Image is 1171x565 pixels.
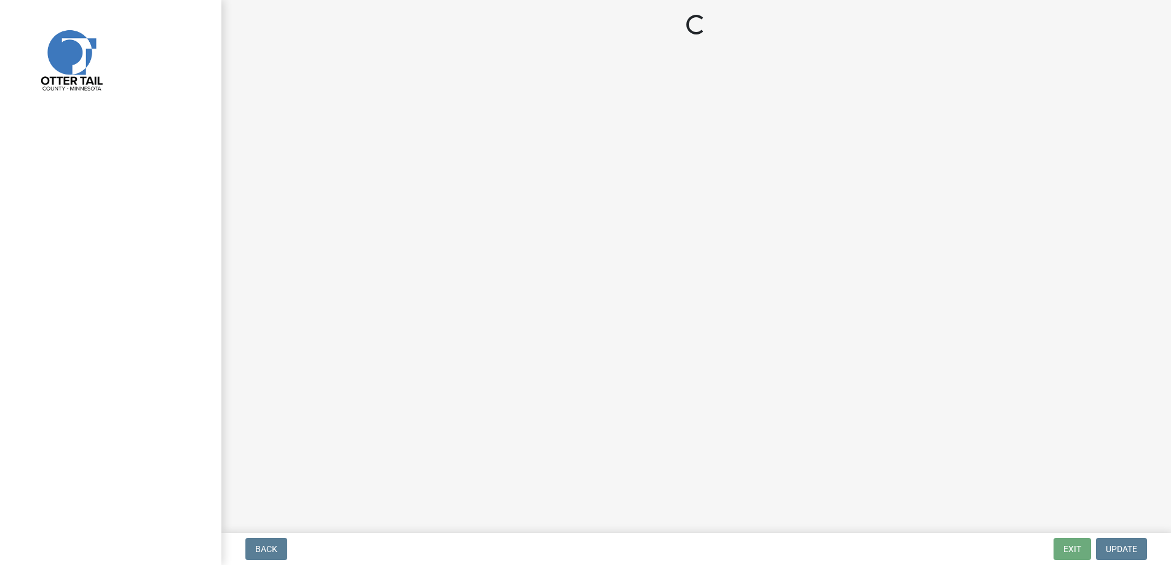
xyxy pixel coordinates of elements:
[255,544,277,554] span: Back
[1096,538,1147,560] button: Update
[245,538,287,560] button: Back
[25,13,117,105] img: Otter Tail County, Minnesota
[1054,538,1091,560] button: Exit
[1106,544,1137,554] span: Update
